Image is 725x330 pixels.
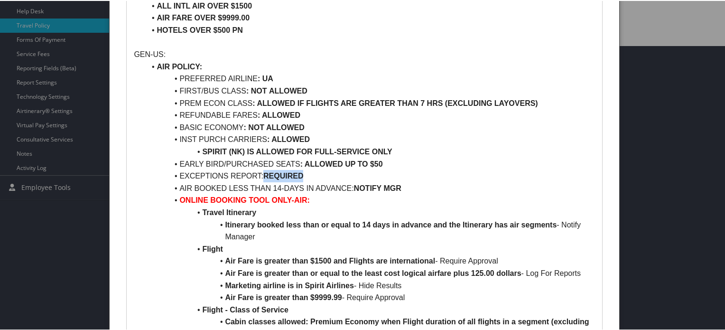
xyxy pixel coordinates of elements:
strong: : ALLOWED UP TO $50 [300,159,383,167]
strong: ALL INTL AIR OVER $1500 [157,1,252,9]
li: PREM ECON CLASS [145,96,595,109]
li: - Hide Results [145,279,595,291]
li: - Require Approval [145,291,595,303]
strong: : ALLOWED [258,110,300,118]
li: REFUNDABLE FARES [145,108,595,121]
strong: Flight [202,244,223,252]
strong: : NOT [246,86,267,94]
strong: Marketing airline is in Spirit Airlines [225,281,353,289]
strong: HOTELS OVER $500 PN [157,25,242,33]
strong: Itinerary booked less than or equal to 14 days in advance and the Itinerary has air segments [225,220,557,228]
strong: : UA [258,74,273,82]
strong: NOTIFY MGR [354,183,401,191]
strong: Travel Itinerary [202,207,256,216]
strong: SPIRIT (NK) IS ALLOWED FOR FULL-SERVICE ONLY [202,147,392,155]
strong: AIR FARE OVER $9999.00 [157,13,250,21]
li: - Notify Manager [145,218,595,242]
strong: ONLINE BOOKING TOOL ONLY-AIR: [179,195,309,203]
strong: Air Fare is greater than or equal to the least cost logical airfare plus 125.00 dollars [225,268,521,276]
li: FIRST/BUS CLASS [145,84,595,96]
li: BASIC ECONOMY [145,121,595,133]
strong: AIR POLICY: [157,62,202,70]
strong: : ALLOWED [267,134,310,142]
p: GEN-US: [134,47,595,60]
strong: Air Fare is greater than $9999.99 [225,292,342,301]
strong: : ALLOWED IF FLIGHTS ARE GREATER THAN 7 HRS (EXCLUDING LAYOVERS) [252,98,538,106]
strong: : NOT ALLOWED [244,123,305,131]
li: EXCEPTIONS REPORT: [145,169,595,181]
strong: REQUIRED [263,171,303,179]
li: - Require Approval [145,254,595,266]
strong: ALLOWED [269,86,307,94]
li: AIR BOOKED LESS THAN 14-DAYS IN ADVANCE: [145,181,595,194]
li: - Log For Reports [145,266,595,279]
li: EARLY BIRD/PURCHASED SEATS [145,157,595,170]
strong: Air Fare is greater than $1500 and Flights are international [225,256,435,264]
strong: Flight - Class of Service [202,305,288,313]
li: INST PURCH CARRIERS [145,132,595,145]
li: PREFERRED AIRLINE [145,72,595,84]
